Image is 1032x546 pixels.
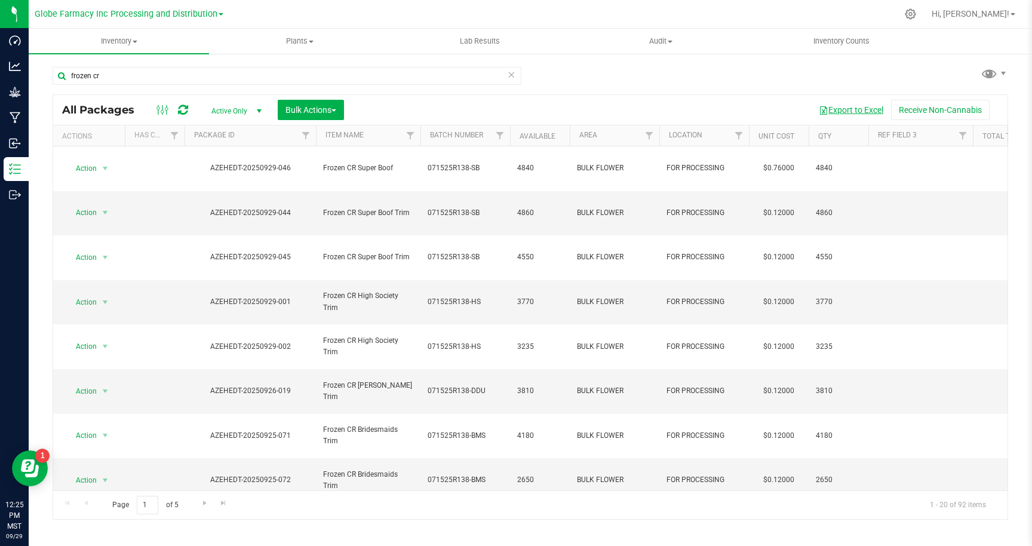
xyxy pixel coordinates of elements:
span: 4860 [517,207,563,219]
th: Has COA [125,125,185,146]
div: AZEHEDT-20250929-046 [183,162,318,174]
span: 071525R138-BMS [428,474,503,486]
a: Inventory Counts [751,29,932,54]
span: Action [65,472,97,489]
span: Action [65,204,97,221]
span: select [98,383,113,400]
span: 071525R138-SB [428,207,503,219]
span: 4550 [816,251,861,263]
span: 071525R138-BMS [428,430,503,441]
span: select [98,160,113,177]
span: 3235 [816,341,861,352]
div: AZEHEDT-20250929-045 [183,251,318,263]
span: BULK FLOWER [577,341,652,352]
span: select [98,249,113,266]
div: AZEHEDT-20250925-071 [183,430,318,441]
span: FOR PROCESSING [666,385,742,397]
span: Audit [571,36,750,47]
span: Frozen CR Super Boof [323,162,413,174]
a: Inventory [29,29,209,54]
span: 4840 [816,162,861,174]
a: Lab Results [390,29,570,54]
a: Go to the next page [196,496,213,512]
span: Action [65,294,97,311]
inline-svg: Inbound [9,137,21,149]
div: Manage settings [903,8,918,20]
a: Filter [953,125,973,146]
span: 4180 [517,430,563,441]
span: select [98,204,113,221]
div: AZEHEDT-20250929-001 [183,296,318,308]
span: All Packages [62,103,146,116]
span: Frozen CR High Society Trim [323,335,413,358]
button: Export to Excel [811,100,891,120]
span: Action [65,249,97,266]
span: Action [65,383,97,400]
td: $0.12000 [749,458,809,503]
div: AZEHEDT-20250925-072 [183,474,318,486]
span: 071525R138-DDU [428,385,503,397]
span: FOR PROCESSING [666,474,742,486]
td: $0.76000 [749,146,809,191]
inline-svg: Inventory [9,163,21,175]
span: 2650 [816,474,861,486]
inline-svg: Grow [9,86,21,98]
td: $0.12000 [749,414,809,459]
input: 1 [137,496,158,514]
td: $0.12000 [749,324,809,369]
span: BULK FLOWER [577,296,652,308]
div: AZEHEDT-20250929-002 [183,341,318,352]
td: $0.12000 [749,369,809,414]
a: Unit Cost [758,132,794,140]
a: Filter [401,125,420,146]
span: 071525R138-HS [428,341,503,352]
span: 2650 [517,474,563,486]
a: Item Name [325,131,364,139]
span: BULK FLOWER [577,207,652,219]
a: Filter [296,125,316,146]
span: select [98,294,113,311]
inline-svg: Manufacturing [9,112,21,124]
a: Area [579,131,597,139]
span: FOR PROCESSING [666,341,742,352]
span: Action [65,338,97,355]
span: Frozen CR Super Boof Trim [323,207,413,219]
span: Bulk Actions [285,105,336,115]
inline-svg: Analytics [9,60,21,72]
p: 12:25 PM MST [5,499,23,532]
a: Filter [490,125,510,146]
span: 3235 [517,341,563,352]
iframe: Resource center unread badge [35,449,50,463]
span: Frozen CR Bridesmaids Trim [323,424,413,447]
span: 1 - 20 of 92 items [920,496,996,514]
a: Qty [818,132,831,140]
span: Action [65,427,97,444]
span: Lab Results [444,36,516,47]
a: Available [520,132,555,140]
span: BULK FLOWER [577,251,652,263]
span: Frozen CR Bridesmaids Trim [323,469,413,492]
span: BULK FLOWER [577,430,652,441]
span: Plants [210,36,389,47]
span: 071525R138-HS [428,296,503,308]
p: 09/29 [5,532,23,541]
span: 4180 [816,430,861,441]
span: Clear [507,67,515,82]
span: BULK FLOWER [577,385,652,397]
span: 4840 [517,162,563,174]
inline-svg: Dashboard [9,35,21,47]
span: select [98,472,113,489]
a: Batch Number [430,131,483,139]
span: select [98,427,113,444]
span: 3770 [517,296,563,308]
span: BULK FLOWER [577,162,652,174]
iframe: Resource center [12,450,48,486]
span: FOR PROCESSING [666,207,742,219]
a: Plants [209,29,389,54]
div: Actions [62,132,120,140]
span: Frozen CR Super Boof Trim [323,251,413,263]
a: Filter [729,125,749,146]
a: Ref Field 3 [878,131,917,139]
span: Globe Farmacy Inc Processing and Distribution [35,9,217,19]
